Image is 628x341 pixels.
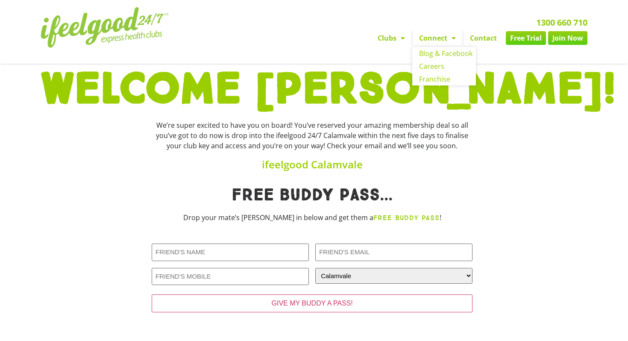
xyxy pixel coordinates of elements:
[548,31,587,45] a: Join Now
[373,214,440,222] strong: FREE BUDDY PASS
[412,60,476,73] a: Careers
[152,244,309,261] input: FRIEND'S NAME
[371,31,412,45] a: Clubs
[152,294,472,312] input: GIVE MY BUDDY A PASS!
[152,187,472,204] h1: Free Buddy pass...
[412,73,476,85] a: Franchise
[463,31,504,45] a: Contact
[536,17,587,28] a: 1300 660 710
[152,212,472,223] p: Drop your mate’s [PERSON_NAME] in below and get them a !
[412,47,476,60] a: Blog & Facebook
[412,47,476,85] ul: Connect
[152,159,472,170] h4: ifeelgood Calamvale
[41,68,587,112] h1: WELCOME [PERSON_NAME]!
[506,31,546,45] a: Free Trial
[152,268,309,285] input: FRIEND'S MOBILE
[315,244,472,261] input: FRIEND'S EMAIL
[235,31,587,45] nav: Menu
[412,31,463,45] a: Connect
[152,120,472,151] div: We’re super excited to have you on board! You’ve reserved your amazing membership deal so all you...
